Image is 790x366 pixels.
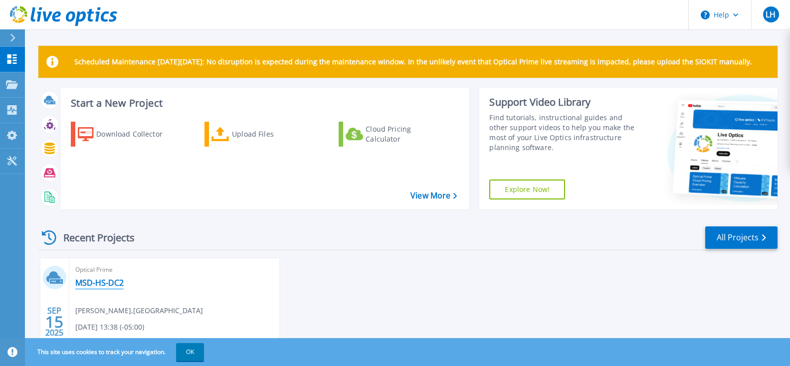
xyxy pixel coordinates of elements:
p: Scheduled Maintenance [DATE][DATE]: No disruption is expected during the maintenance window. In t... [74,58,752,66]
button: OK [176,343,204,361]
div: Support Video Library [489,96,639,109]
a: Explore Now! [489,180,565,199]
a: View More [410,191,457,200]
a: Download Collector [71,122,182,147]
a: MSD-HS-DC2 [75,278,124,288]
span: [DATE] 13:38 (-05:00) [75,322,144,333]
div: Cloud Pricing Calculator [366,124,445,144]
a: Upload Files [204,122,316,147]
span: 15 [45,318,63,326]
a: Cloud Pricing Calculator [339,122,450,147]
div: Recent Projects [38,225,148,250]
div: Upload Files [232,124,312,144]
span: Optical Prime [75,264,273,275]
div: Download Collector [96,124,176,144]
div: Find tutorials, instructional guides and other support videos to help you make the most of your L... [489,113,639,153]
span: LH [766,10,776,18]
a: All Projects [705,226,778,249]
span: [PERSON_NAME] , [GEOGRAPHIC_DATA] [75,305,203,316]
h3: Start a New Project [71,98,457,109]
span: This site uses cookies to track your navigation. [27,343,204,361]
div: SEP 2025 [45,304,64,340]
